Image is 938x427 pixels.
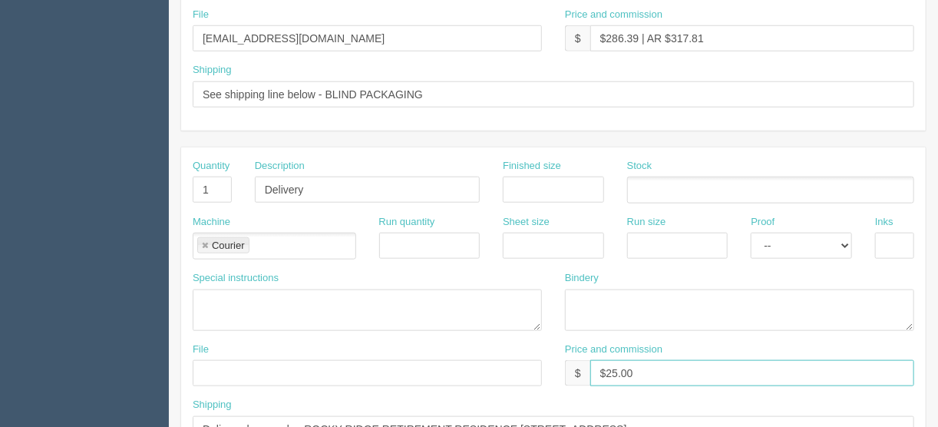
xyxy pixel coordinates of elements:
[565,8,662,22] label: Price and commission
[193,343,209,357] label: File
[565,271,599,286] label: Bindery
[379,215,435,230] label: Run quantity
[193,290,542,331] textarea: HOURS 11-6 | CLOSED TUESDAYS
[193,159,230,174] label: Quantity
[503,159,561,174] label: Finished size
[875,215,893,230] label: Inks
[503,215,550,230] label: Sheet size
[212,240,245,250] div: Courier
[627,159,652,174] label: Stock
[193,398,232,412] label: Shipping
[255,159,305,174] label: Description
[565,360,590,386] div: $
[627,215,666,230] label: Run size
[565,343,662,357] label: Price and commission
[193,63,232,78] label: Shipping
[565,25,590,51] div: $
[751,215,775,230] label: Proof
[193,8,209,22] label: File
[193,215,230,230] label: Machine
[193,271,279,286] label: Special instructions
